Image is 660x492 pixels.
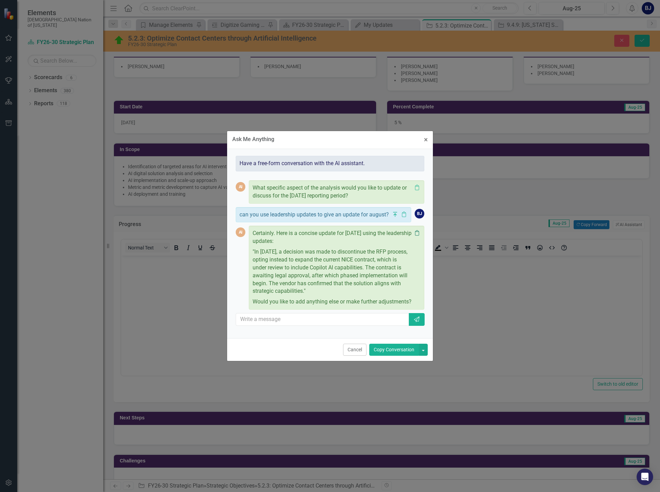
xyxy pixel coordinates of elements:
[236,227,245,237] div: AI
[253,184,412,200] p: What specific aspect of the analysis would you like to update or discuss for the [DATE] reporting...
[253,297,412,306] p: Would you like to add anything else or make further adjustments?
[343,344,366,356] button: Cancel
[253,247,412,297] p: "In [DATE], a decision was made to discontinue the RFP process, opting instead to expand the curr...
[232,136,274,142] div: Ask Me Anything
[236,182,245,192] div: AI
[369,344,419,356] button: Copy Conversation
[637,469,653,485] div: Open Intercom Messenger
[253,229,412,247] p: Certainly. Here is a concise update for [DATE] using the leadership updates:
[239,211,392,219] p: can you use leadership updates to give an update for august?
[424,136,428,144] span: ×
[236,156,424,171] div: Have a free-form conversation with the AI assistant.
[415,209,424,218] div: BJ
[236,313,409,326] input: Write a message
